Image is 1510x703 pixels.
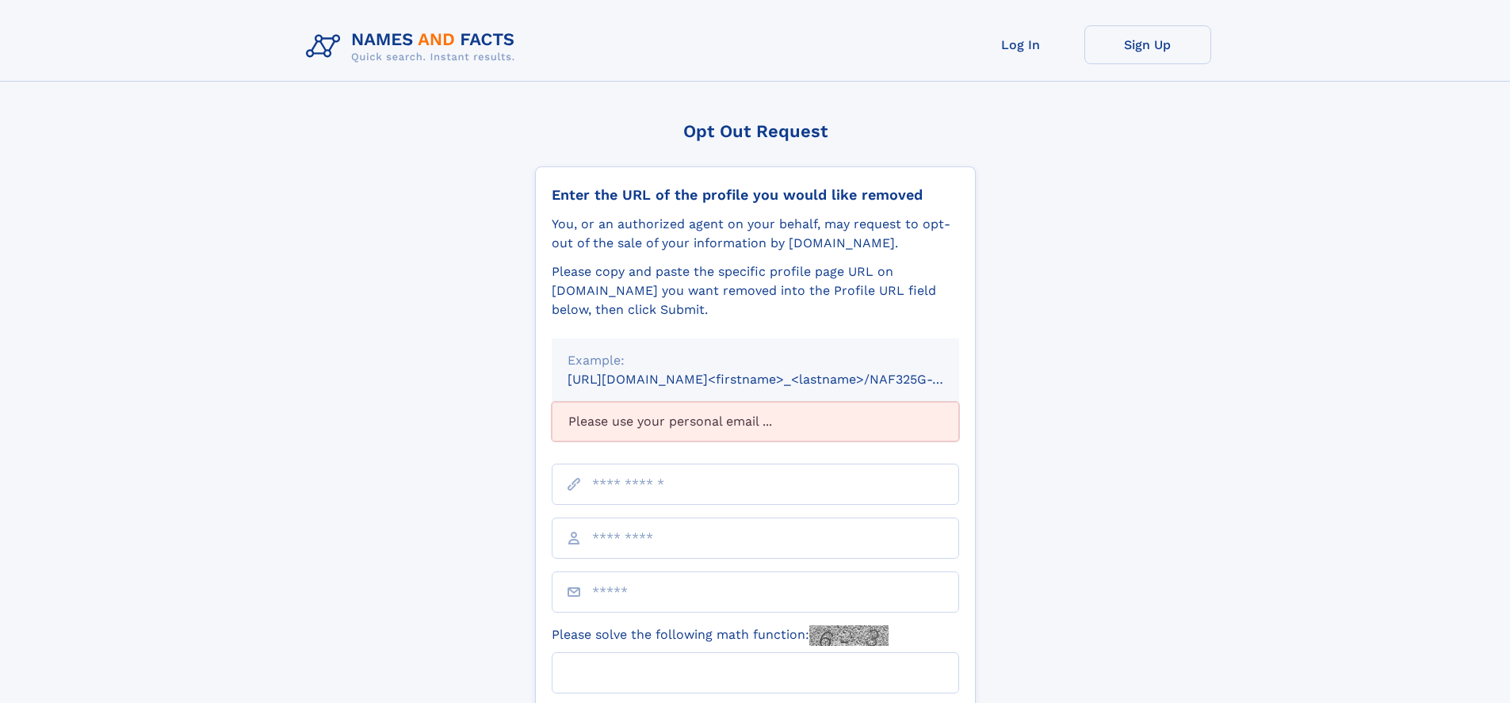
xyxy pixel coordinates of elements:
div: Please use your personal email ... [552,402,959,441]
div: You, or an authorized agent on your behalf, may request to opt-out of the sale of your informatio... [552,215,959,253]
a: Sign Up [1084,25,1211,64]
img: Logo Names and Facts [300,25,528,68]
a: Log In [958,25,1084,64]
div: Example: [568,351,943,370]
label: Please solve the following math function: [552,625,889,646]
div: Enter the URL of the profile you would like removed [552,186,959,204]
div: Opt Out Request [535,121,976,141]
small: [URL][DOMAIN_NAME]<firstname>_<lastname>/NAF325G-xxxxxxxx [568,372,989,387]
div: Please copy and paste the specific profile page URL on [DOMAIN_NAME] you want removed into the Pr... [552,262,959,319]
